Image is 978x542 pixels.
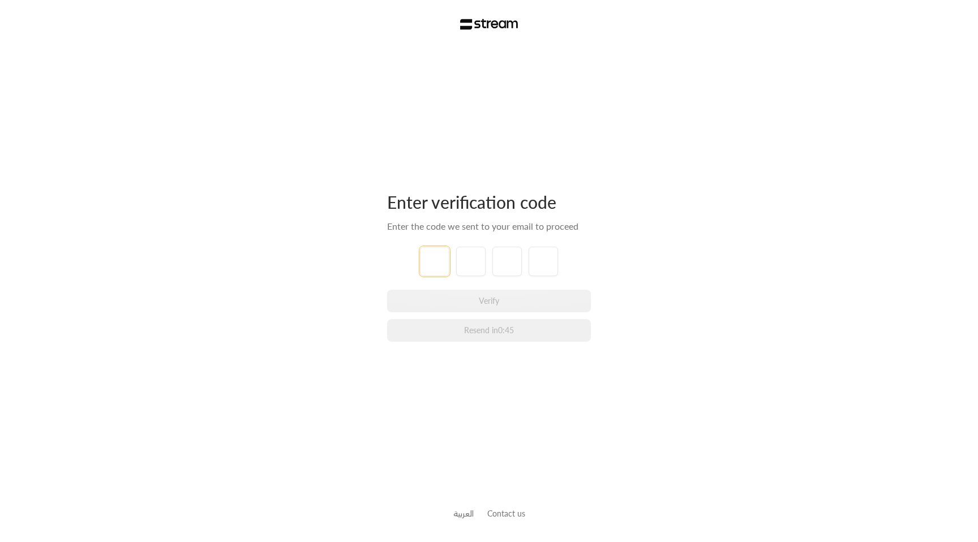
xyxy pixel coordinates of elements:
[487,507,525,519] button: Contact us
[487,509,525,518] a: Contact us
[387,220,591,233] div: Enter the code we sent to your email to proceed
[460,19,518,30] img: Stream Logo
[453,503,474,524] a: العربية
[387,191,591,213] div: Enter verification code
